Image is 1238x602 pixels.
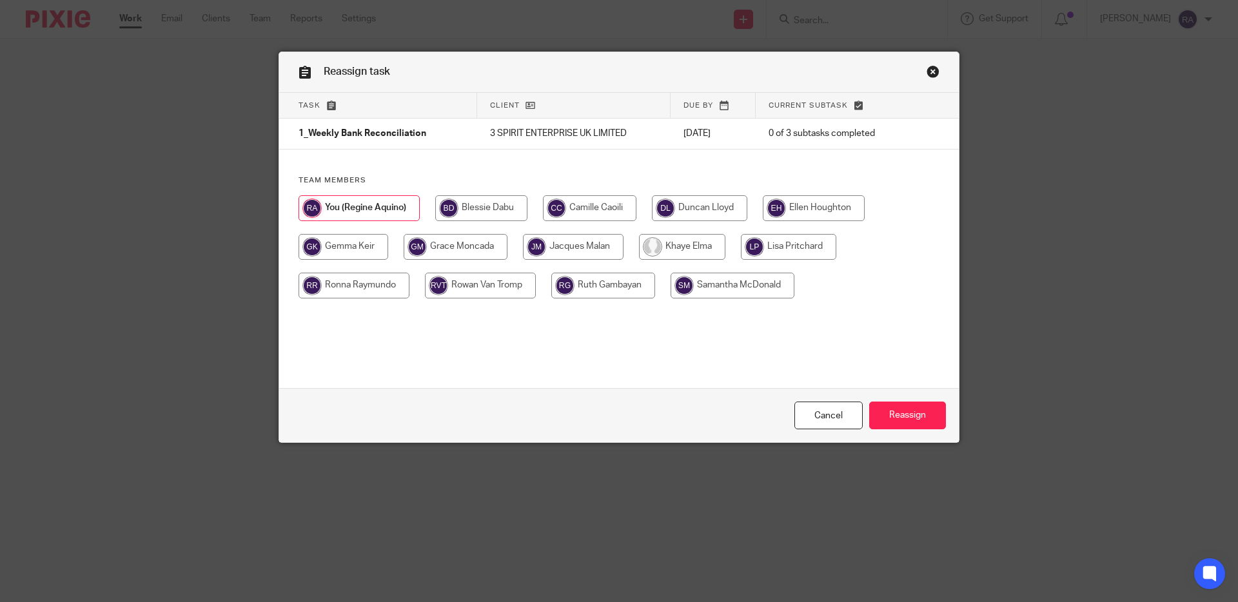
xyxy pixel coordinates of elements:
span: Due by [683,102,713,109]
span: Current subtask [769,102,848,109]
input: Reassign [869,402,946,429]
p: 3 SPIRIT ENTERPRISE UK LIMITED [490,127,658,140]
td: 0 of 3 subtasks completed [756,119,913,150]
p: [DATE] [683,127,743,140]
span: Client [490,102,520,109]
a: Close this dialog window [794,402,863,429]
span: 1_Weekly Bank Reconciliation [299,130,426,139]
span: Reassign task [324,66,390,77]
a: Close this dialog window [927,65,939,83]
h4: Team members [299,175,939,186]
span: Task [299,102,320,109]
